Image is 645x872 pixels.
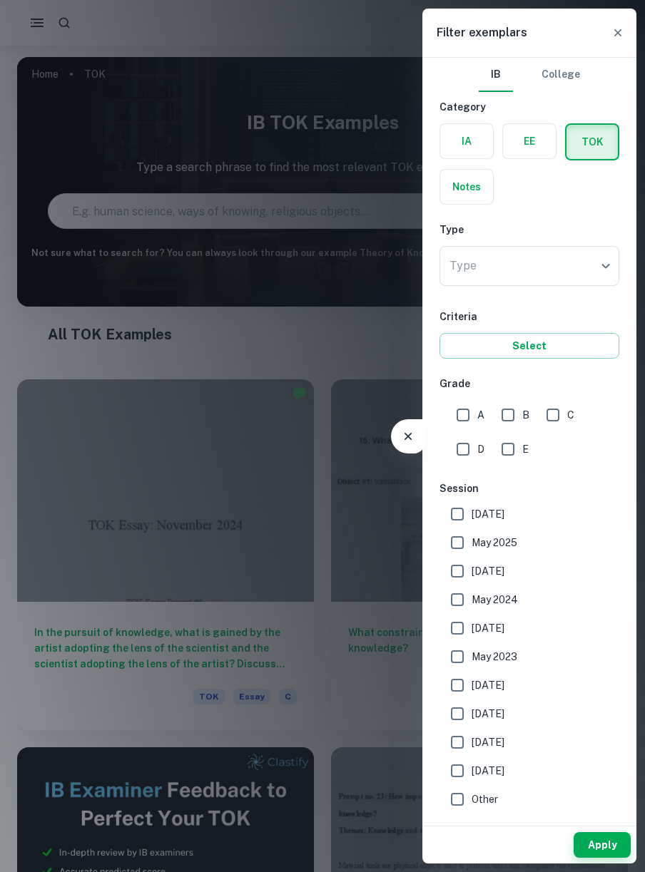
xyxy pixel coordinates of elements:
[472,706,504,722] span: [DATE]
[440,222,619,237] h6: Type
[567,125,618,159] button: TOK
[472,506,504,522] span: [DATE]
[437,24,527,41] h6: Filter exemplars
[440,170,493,204] button: Notes
[440,309,619,324] h6: Criteria
[472,649,517,665] span: May 2023
[472,734,504,750] span: [DATE]
[472,592,518,607] span: May 2024
[542,58,580,92] button: College
[440,333,619,359] button: Select
[472,620,504,636] span: [DATE]
[574,832,631,858] button: Apply
[472,563,504,579] span: [DATE]
[440,124,493,158] button: IA
[472,763,504,779] span: [DATE]
[440,481,619,496] h6: Session
[472,535,517,550] span: May 2025
[477,441,484,457] span: D
[440,376,619,391] h6: Grade
[477,407,484,423] span: A
[472,677,504,693] span: [DATE]
[479,58,580,92] div: Filter type choice
[522,407,529,423] span: B
[394,422,422,451] button: Filter
[479,58,513,92] button: IB
[567,407,574,423] span: C
[522,441,529,457] span: E
[440,99,619,115] h6: Category
[472,791,498,807] span: Other
[503,124,556,158] button: EE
